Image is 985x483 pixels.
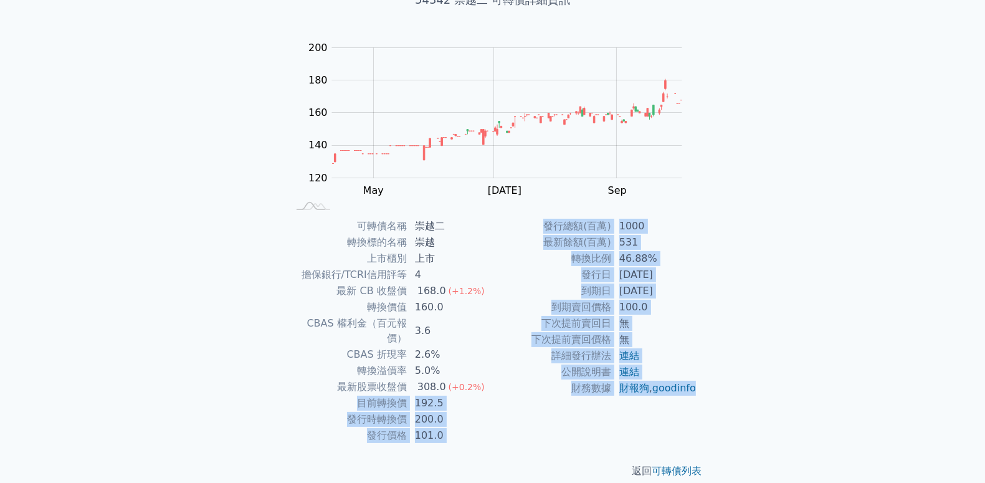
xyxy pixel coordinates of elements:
td: 192.5 [407,395,493,411]
span: (+1.2%) [449,286,485,296]
td: 46.88% [612,251,697,267]
td: 下次提前賣回日 [493,315,612,332]
td: 上市 [407,251,493,267]
tspan: 200 [308,42,328,54]
td: 轉換標的名稱 [288,234,407,251]
span: (+0.2%) [449,382,485,392]
td: 公開說明書 [493,364,612,380]
td: 上市櫃別 [288,251,407,267]
a: 連結 [619,350,639,361]
td: CBAS 折現率 [288,347,407,363]
a: 可轉債列表 [652,465,702,477]
iframe: Chat Widget [923,423,985,483]
div: 308.0 [415,380,449,395]
td: 發行日 [493,267,612,283]
a: goodinfo [652,382,696,394]
td: 可轉債名稱 [288,218,407,234]
td: 3.6 [407,315,493,347]
a: 財報狗 [619,382,649,394]
td: 無 [612,332,697,348]
td: 最新股票收盤價 [288,379,407,395]
tspan: May [363,184,384,196]
td: 轉換溢價率 [288,363,407,379]
td: 531 [612,234,697,251]
td: 到期日 [493,283,612,299]
td: 100.0 [612,299,697,315]
td: , [612,380,697,396]
td: 發行時轉換價 [288,411,407,428]
td: 101.0 [407,428,493,444]
td: 發行價格 [288,428,407,444]
td: 目前轉換價 [288,395,407,411]
td: 崇越二 [407,218,493,234]
td: [DATE] [612,267,697,283]
td: 下次提前賣回價格 [493,332,612,348]
a: 連結 [619,366,639,378]
td: 財務數據 [493,380,612,396]
td: CBAS 權利金（百元報價） [288,315,407,347]
td: 轉換價值 [288,299,407,315]
g: Chart [302,42,701,197]
td: 轉換比例 [493,251,612,267]
td: 詳細發行辦法 [493,348,612,364]
div: 聊天小工具 [923,423,985,483]
td: 1000 [612,218,697,234]
tspan: Sep [608,184,627,196]
td: 最新 CB 收盤價 [288,283,407,299]
td: 最新餘額(百萬) [493,234,612,251]
td: 擔保銀行/TCRI信用評等 [288,267,407,283]
tspan: 120 [308,172,328,184]
td: 200.0 [407,411,493,428]
tspan: 180 [308,74,328,86]
tspan: [DATE] [488,184,521,196]
td: 4 [407,267,493,283]
p: 返回 [274,464,712,479]
td: 崇越 [407,234,493,251]
td: 2.6% [407,347,493,363]
td: [DATE] [612,283,697,299]
td: 5.0% [407,363,493,379]
tspan: 140 [308,139,328,151]
td: 發行總額(百萬) [493,218,612,234]
td: 到期賣回價格 [493,299,612,315]
td: 160.0 [407,299,493,315]
td: 無 [612,315,697,332]
div: 168.0 [415,284,449,299]
tspan: 160 [308,107,328,118]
